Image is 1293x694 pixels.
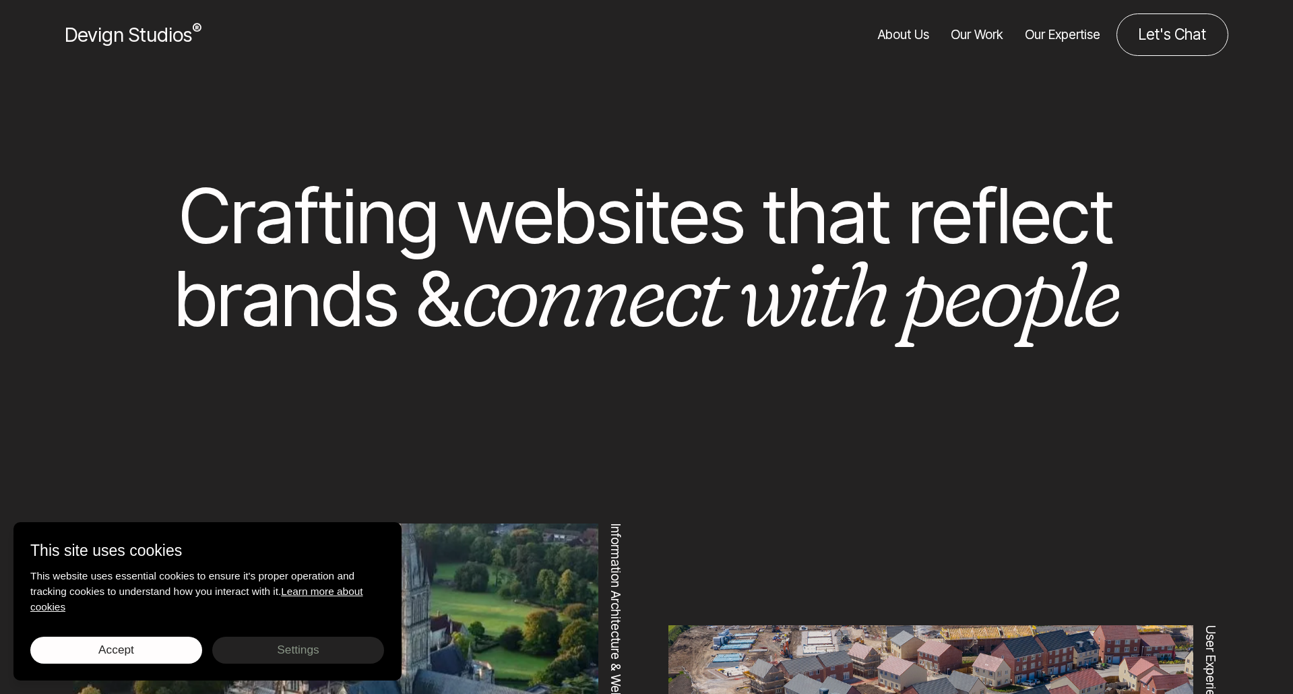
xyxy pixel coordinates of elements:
span: Devign Studios [65,23,201,46]
a: Devign Studios® Homepage [65,20,201,49]
span: Accept [98,643,134,656]
p: This site uses cookies [30,539,385,563]
span: Settings [277,643,319,656]
a: Contact us about your project [1116,13,1228,56]
p: This website uses essential cookies to ensure it's proper operation and tracking cookies to under... [30,568,385,614]
button: Accept [30,637,202,664]
h1: Crafting websites that reflect brands & [123,175,1171,340]
button: Settings [212,637,384,664]
a: Our Work [951,13,1003,56]
a: About Us [878,13,929,56]
em: connect with people [461,238,1118,349]
sup: ® [192,20,201,38]
a: Our Expertise [1025,13,1100,56]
